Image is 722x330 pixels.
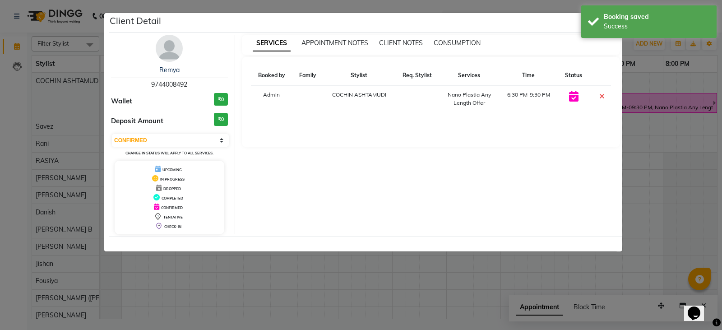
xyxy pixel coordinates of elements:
[324,66,395,85] th: Stylist
[111,96,132,107] span: Wallet
[163,215,183,219] span: TENTATIVE
[301,39,368,47] span: APPOINTMENT NOTES
[558,66,589,85] th: Status
[444,91,493,107] div: Nano Plastia Any Length Offer
[395,66,439,85] th: Req. Stylist
[253,35,291,51] span: SERVICES
[162,196,183,200] span: COMPLETED
[499,66,558,85] th: Time
[604,22,710,31] div: Success
[160,177,185,181] span: IN PROGRESS
[292,66,323,85] th: Family
[156,35,183,62] img: avatar
[162,167,182,172] span: UPCOMING
[332,91,386,98] span: COCHIN ASHTAMUDI
[125,151,213,155] small: Change in status will apply to all services.
[251,66,293,85] th: Booked by
[214,113,228,126] h3: ₹0
[439,66,499,85] th: Services
[292,85,323,113] td: -
[379,39,423,47] span: CLIENT NOTES
[111,116,163,126] span: Deposit Amount
[684,294,713,321] iframe: chat widget
[164,224,181,229] span: CHECK-IN
[434,39,481,47] span: CONSUMPTION
[163,186,181,191] span: DROPPED
[110,14,161,28] h5: Client Detail
[395,85,439,113] td: -
[214,93,228,106] h3: ₹0
[161,205,183,210] span: CONFIRMED
[604,12,710,22] div: Booking saved
[499,85,558,113] td: 6:30 PM-9:30 PM
[151,80,187,88] span: 9744008492
[159,66,180,74] a: Remya
[251,85,293,113] td: Admin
